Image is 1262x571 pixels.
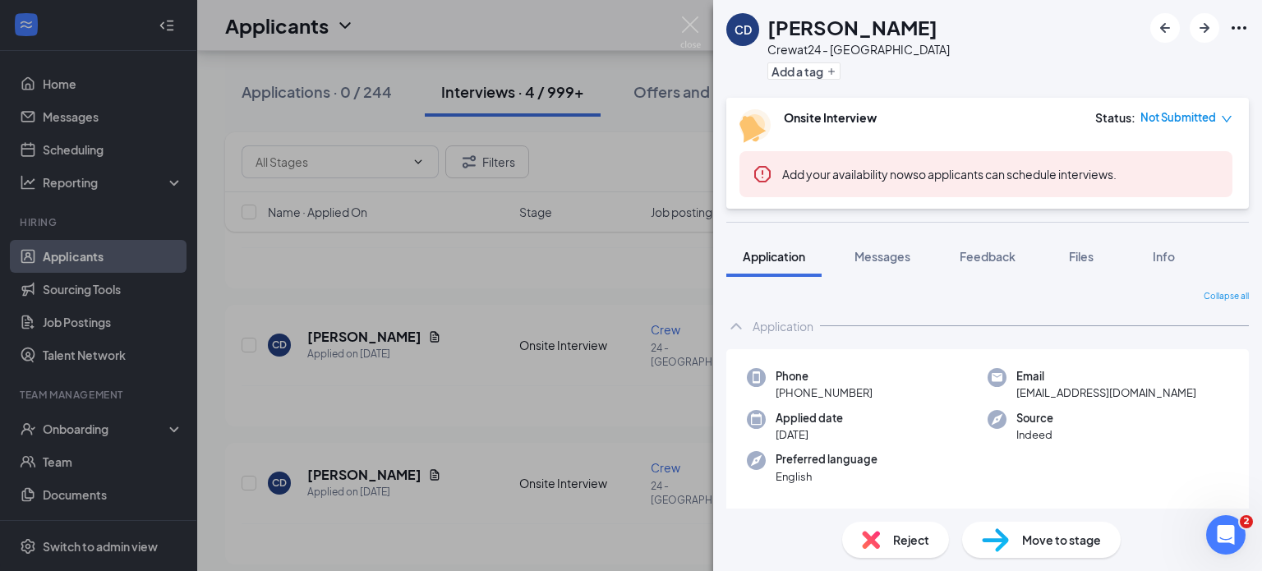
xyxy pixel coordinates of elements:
iframe: Intercom live chat [1206,515,1246,555]
span: Email [1016,368,1196,385]
span: [DATE] [776,426,843,443]
div: Status : [1095,109,1135,126]
span: Indeed [1016,426,1053,443]
span: Preferred language [776,451,877,467]
svg: Error [753,164,772,184]
span: Info [1153,249,1175,264]
span: Not Submitted [1140,109,1216,126]
svg: ArrowRight [1195,18,1214,38]
span: [EMAIL_ADDRESS][DOMAIN_NAME] [1016,385,1196,401]
svg: ChevronUp [726,316,746,336]
button: Add your availability now [782,166,913,182]
span: English [776,468,877,485]
h1: [PERSON_NAME] [767,13,937,41]
div: CD [735,21,752,38]
span: Files [1069,249,1094,264]
span: down [1221,113,1232,125]
span: Phone [776,368,873,385]
b: Onsite Interview [784,110,877,125]
span: Feedback [960,249,1016,264]
span: Source [1016,410,1053,426]
svg: ArrowLeftNew [1155,18,1175,38]
span: Applied date [776,410,843,426]
span: Move to stage [1022,531,1101,549]
button: PlusAdd a tag [767,62,841,80]
span: Application [743,249,805,264]
button: ArrowRight [1190,13,1219,43]
span: so applicants can schedule interviews. [782,167,1117,182]
span: Collapse all [1204,290,1249,303]
svg: Plus [827,67,836,76]
span: Reject [893,531,929,549]
div: Crew at 24 - [GEOGRAPHIC_DATA] [767,41,950,58]
svg: Ellipses [1229,18,1249,38]
button: ArrowLeftNew [1150,13,1180,43]
span: 2 [1240,515,1253,528]
span: [PHONE_NUMBER] [776,385,873,401]
span: Messages [854,249,910,264]
div: Application [753,318,813,334]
